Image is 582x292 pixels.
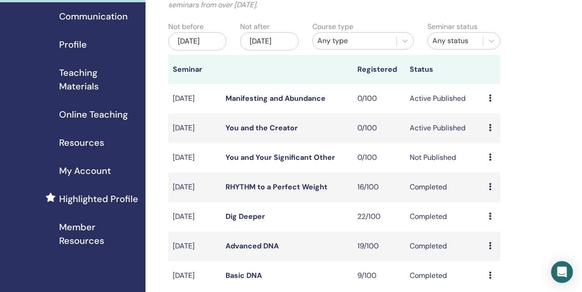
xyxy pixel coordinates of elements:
a: Advanced DNA [226,241,279,251]
td: [DATE] [168,173,221,202]
td: [DATE] [168,261,221,291]
td: [DATE] [168,202,221,232]
span: Online Teaching [59,108,128,121]
a: RHYTHM to a Perfect Weight [226,182,327,192]
td: Completed [405,173,484,202]
td: Completed [405,232,484,261]
div: Any status [432,35,478,46]
td: [DATE] [168,114,221,143]
a: Manifesting and Abundance [226,94,326,103]
div: [DATE] [240,32,298,50]
a: You and Your Significant Other [226,153,335,162]
td: 16/100 [353,173,406,202]
td: 9/100 [353,261,406,291]
span: Communication [59,10,128,23]
td: Active Published [405,84,484,114]
td: 0/100 [353,84,406,114]
div: Open Intercom Messenger [551,261,573,283]
label: Course type [312,21,353,32]
td: Active Published [405,114,484,143]
td: 0/100 [353,143,406,173]
span: Profile [59,38,87,51]
span: Teaching Materials [59,66,138,93]
a: Dig Deeper [226,212,265,221]
th: Status [405,55,484,84]
td: Not Published [405,143,484,173]
label: Not before [168,21,204,32]
div: [DATE] [168,32,226,50]
td: [DATE] [168,84,221,114]
a: Basic DNA [226,271,262,280]
th: Registered [353,55,406,84]
td: 0/100 [353,114,406,143]
td: 22/100 [353,202,406,232]
td: [DATE] [168,232,221,261]
span: Resources [59,136,104,149]
span: Member Resources [59,220,138,247]
label: Seminar status [427,21,477,32]
th: Seminar [168,55,221,84]
td: 19/100 [353,232,406,261]
td: Completed [405,202,484,232]
span: Highlighted Profile [59,192,138,206]
a: You and the Creator [226,123,298,133]
span: My Account [59,164,111,178]
td: [DATE] [168,143,221,173]
td: Completed [405,261,484,291]
label: Not after [240,21,270,32]
div: Any type [317,35,392,46]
